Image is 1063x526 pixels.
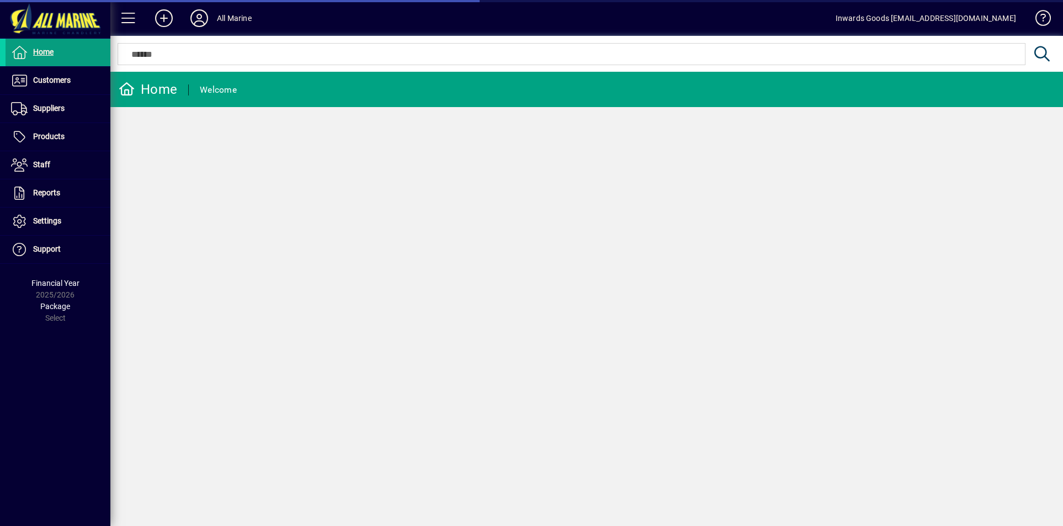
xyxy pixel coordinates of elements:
[33,132,65,141] span: Products
[33,216,61,225] span: Settings
[146,8,182,28] button: Add
[33,76,71,84] span: Customers
[33,245,61,253] span: Support
[119,81,177,98] div: Home
[6,123,110,151] a: Products
[33,104,65,113] span: Suppliers
[836,9,1016,27] div: Inwards Goods [EMAIL_ADDRESS][DOMAIN_NAME]
[1027,2,1049,38] a: Knowledge Base
[217,9,252,27] div: All Marine
[31,279,79,288] span: Financial Year
[6,95,110,123] a: Suppliers
[6,236,110,263] a: Support
[33,47,54,56] span: Home
[33,188,60,197] span: Reports
[200,81,237,99] div: Welcome
[40,302,70,311] span: Package
[6,151,110,179] a: Staff
[6,179,110,207] a: Reports
[182,8,217,28] button: Profile
[6,67,110,94] a: Customers
[33,160,50,169] span: Staff
[6,208,110,235] a: Settings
